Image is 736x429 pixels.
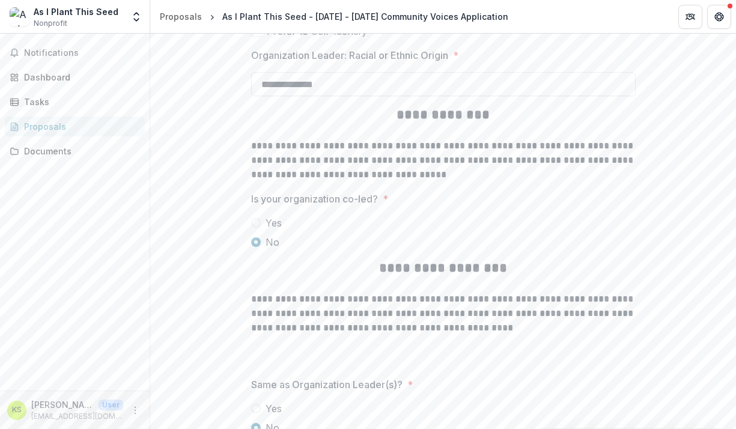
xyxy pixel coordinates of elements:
span: Notifications [24,48,140,58]
a: Documents [5,141,145,161]
nav: breadcrumb [155,8,513,25]
button: More [128,403,142,418]
button: Get Help [707,5,731,29]
a: Tasks [5,92,145,112]
img: As I Plant This Seed [10,7,29,26]
a: Dashboard [5,67,145,87]
p: User [99,400,123,410]
button: Open entity switcher [128,5,145,29]
div: Tasks [24,96,135,108]
button: Partners [678,5,702,29]
div: As I Plant This Seed - [DATE] - [DATE] Community Voices Application [222,10,508,23]
p: [EMAIL_ADDRESS][DOMAIN_NAME] [31,411,123,422]
div: Documents [24,145,135,157]
div: As I Plant This Seed [34,5,118,18]
a: Proposals [155,8,207,25]
span: Yes [266,401,282,416]
button: Notifications [5,43,145,62]
p: Organization Leader: Racial or Ethnic Origin [251,48,448,62]
div: Proposals [24,120,135,133]
span: Nonprofit [34,18,67,29]
p: Is your organization co-led? [251,192,378,206]
div: Kwadir Scott [12,406,22,414]
span: Yes [266,216,282,230]
a: Proposals [5,117,145,136]
span: No [266,235,279,249]
p: [PERSON_NAME] [31,398,94,411]
div: Proposals [160,10,202,23]
div: Dashboard [24,71,135,84]
p: Same as Organization Leader(s)? [251,377,403,392]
